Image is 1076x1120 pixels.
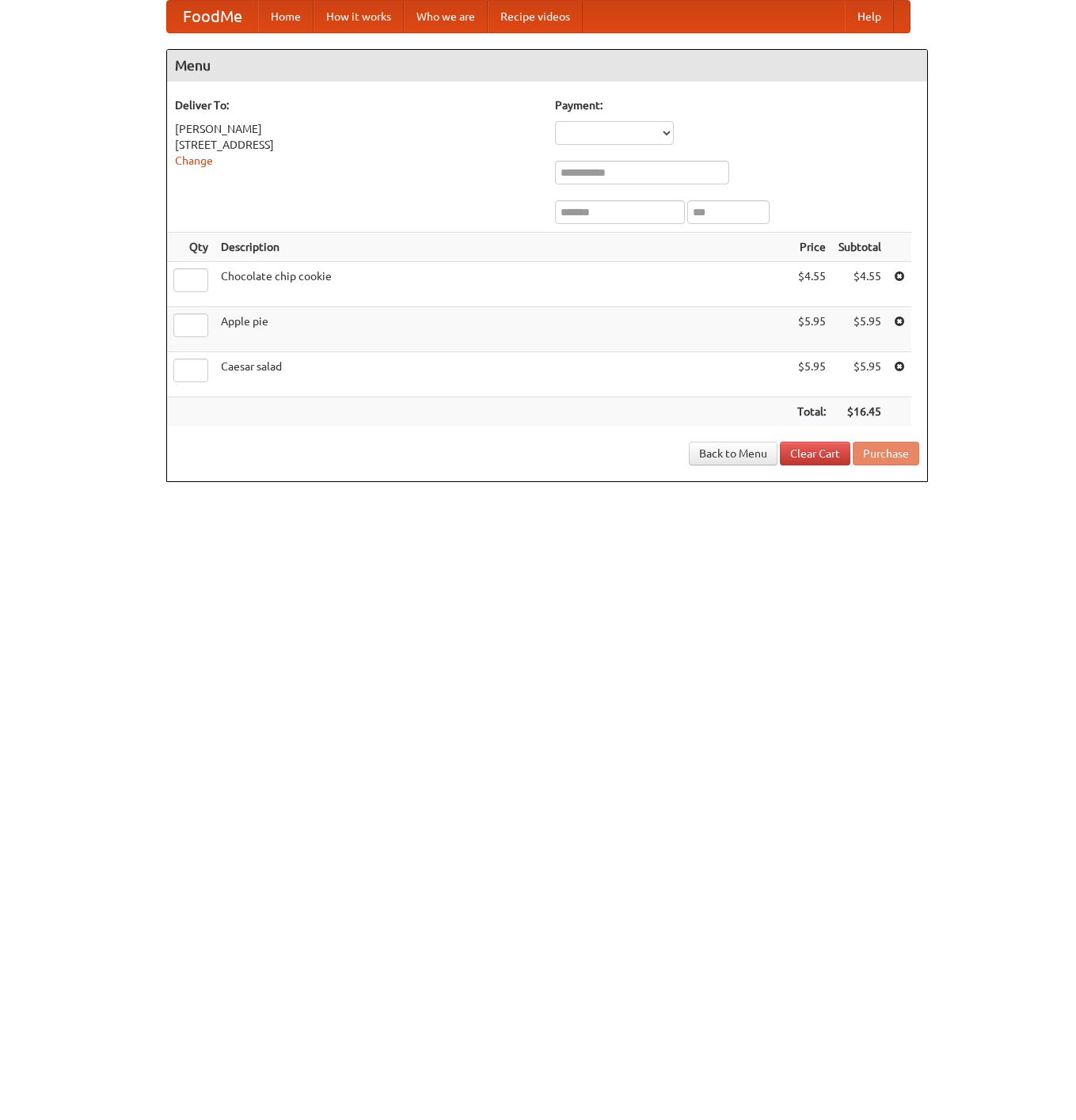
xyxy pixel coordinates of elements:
[853,442,919,465] button: Purchase
[488,1,583,32] a: Recipe videos
[167,50,927,82] h4: Menu
[167,1,258,32] a: FoodMe
[175,137,539,153] div: [STREET_ADDRESS]
[791,352,832,397] td: $5.95
[175,97,539,113] h5: Deliver To:
[314,1,404,32] a: How it works
[215,307,791,352] td: Apple pie
[832,307,888,352] td: $5.95
[167,233,215,262] th: Qty
[832,352,888,397] td: $5.95
[175,121,539,137] div: [PERSON_NAME]
[832,262,888,307] td: $4.55
[555,97,919,113] h5: Payment:
[791,307,832,352] td: $5.95
[404,1,488,32] a: Who we are
[258,1,314,32] a: Home
[780,442,850,465] a: Clear Cart
[175,154,213,167] a: Change
[791,233,832,262] th: Price
[832,397,888,427] th: $16.45
[832,233,888,262] th: Subtotal
[215,262,791,307] td: Chocolate chip cookie
[215,352,791,397] td: Caesar salad
[791,397,832,427] th: Total:
[845,1,894,32] a: Help
[791,262,832,307] td: $4.55
[689,442,778,465] a: Back to Menu
[215,233,791,262] th: Description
